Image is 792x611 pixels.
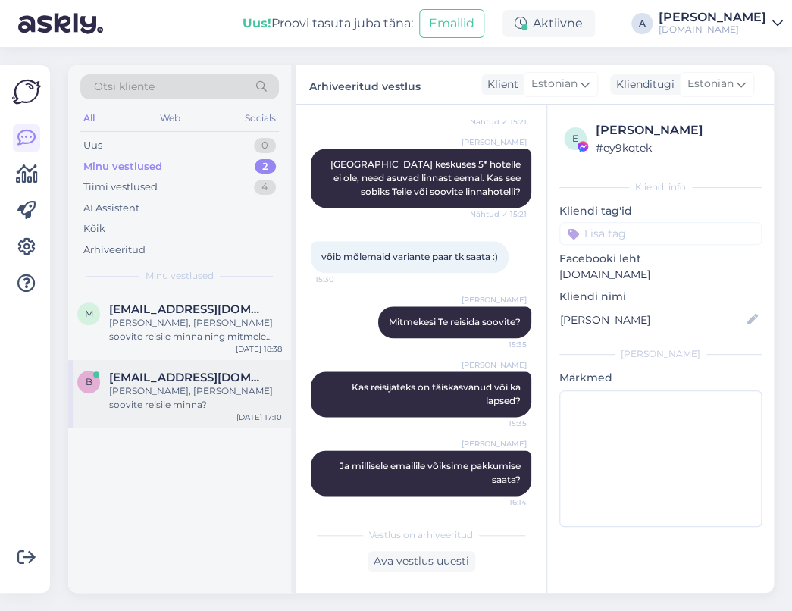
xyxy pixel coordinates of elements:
[254,138,276,153] div: 0
[659,11,783,36] a: [PERSON_NAME][DOMAIN_NAME]
[470,116,527,127] span: Nähtud ✓ 15:21
[560,312,744,328] input: Lisa nimi
[243,16,271,30] b: Uus!
[481,77,518,92] div: Klient
[236,343,282,355] div: [DATE] 18:38
[631,13,653,34] div: A
[109,316,282,343] div: [PERSON_NAME], [PERSON_NAME] soovite reisile minna ning mitmele reisijale Te pakkumist soovite?
[687,76,734,92] span: Estonian
[340,460,523,485] span: Ja millisele emailile võiksime pakkumise saata?
[559,370,762,386] p: Märkmed
[352,381,523,406] span: Kas reisijateks on täiskasvanud või ka lapsed?
[559,180,762,194] div: Kliendi info
[80,108,98,128] div: All
[470,418,527,429] span: 15:35
[462,438,527,450] span: [PERSON_NAME]
[596,121,757,139] div: [PERSON_NAME]
[83,138,102,153] div: Uus
[83,221,105,237] div: Kõik
[596,139,757,156] div: # ey9kqtek
[470,208,527,220] span: Nähtud ✓ 15:21
[462,136,527,148] span: [PERSON_NAME]
[572,133,578,144] span: e
[242,108,279,128] div: Socials
[531,76,578,92] span: Estonian
[109,371,267,384] span: biolen@yandex.ru
[470,339,527,350] span: 15:35
[86,376,92,387] span: b
[83,243,146,258] div: Arhiveeritud
[559,222,762,245] input: Lisa tag
[146,269,214,283] span: Minu vestlused
[255,159,276,174] div: 2
[389,316,521,327] span: Mitmekesi Te reisida soovite?
[236,412,282,423] div: [DATE] 17:10
[559,289,762,305] p: Kliendi nimi
[559,347,762,361] div: [PERSON_NAME]
[559,203,762,219] p: Kliendi tag'id
[109,302,267,316] span: mirjamkuusk001@gmail.com
[109,384,282,412] div: [PERSON_NAME], [PERSON_NAME] soovite reisile minna?
[610,77,675,92] div: Klienditugi
[83,180,158,195] div: Tiimi vestlused
[321,251,498,262] span: võib mõlemaid variante paar tk saata :)
[462,359,527,371] span: [PERSON_NAME]
[330,158,523,197] span: [GEOGRAPHIC_DATA] keskuses 5* hotelle ei ole, need asuvad linnast eemal. Kas see sobiks Teile või...
[369,528,473,542] span: Vestlus on arhiveeritud
[559,267,762,283] p: [DOMAIN_NAME]
[315,274,372,285] span: 15:30
[502,10,595,37] div: Aktiivne
[659,11,766,23] div: [PERSON_NAME]
[83,159,162,174] div: Minu vestlused
[309,74,421,95] label: Arhiveeritud vestlus
[254,180,276,195] div: 4
[659,23,766,36] div: [DOMAIN_NAME]
[470,497,527,508] span: 16:14
[94,79,155,95] span: Otsi kliente
[83,201,139,216] div: AI Assistent
[157,108,183,128] div: Web
[85,308,93,319] span: m
[368,551,475,572] div: Ava vestlus uuesti
[462,294,527,305] span: [PERSON_NAME]
[243,14,413,33] div: Proovi tasuta juba täna:
[559,251,762,267] p: Facebooki leht
[12,77,41,106] img: Askly Logo
[419,9,484,38] button: Emailid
